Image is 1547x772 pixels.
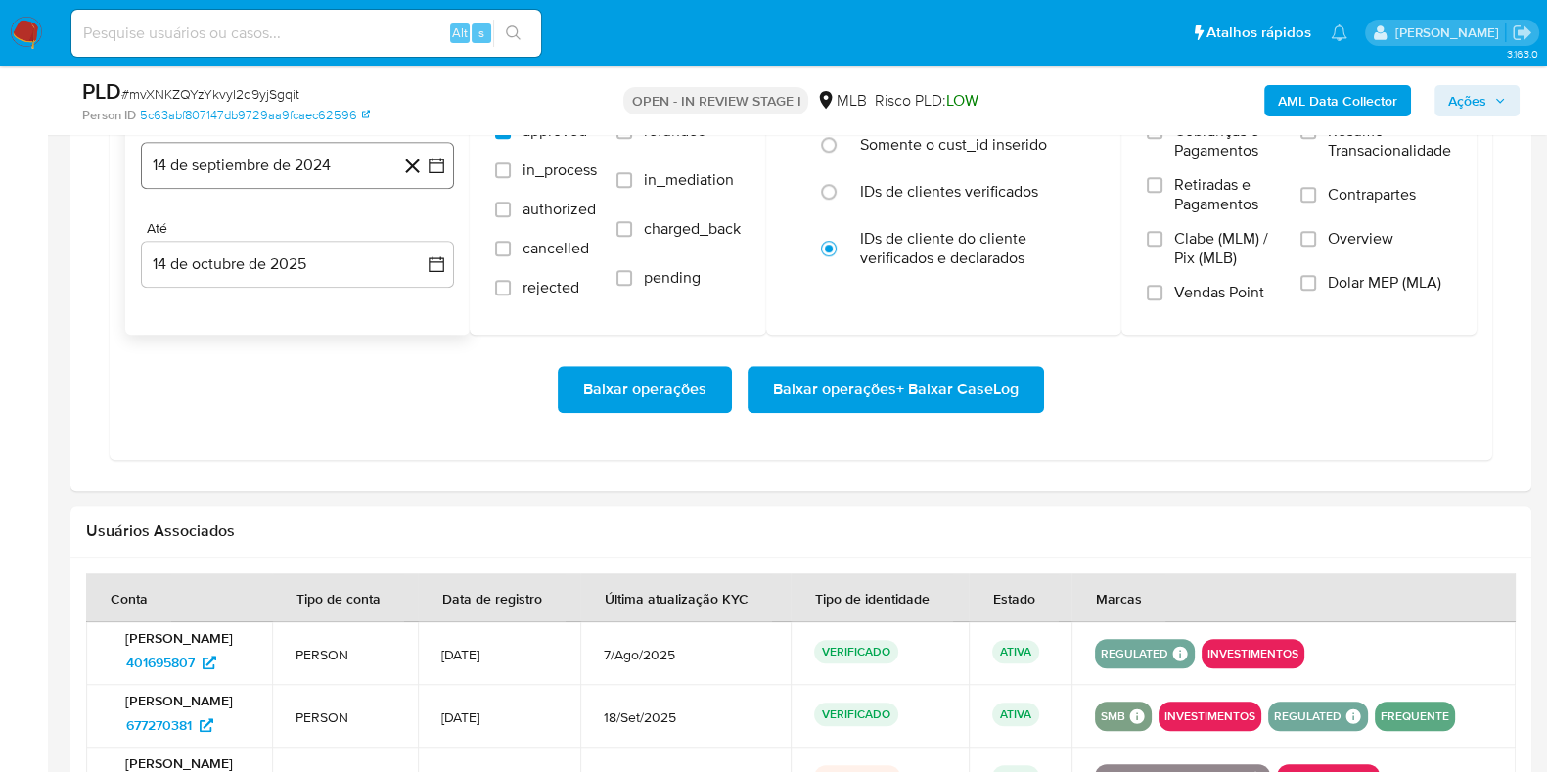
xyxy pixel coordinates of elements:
span: # mvXNKZQYzYkvyI2d9yjSgqit [121,84,299,104]
span: Atalhos rápidos [1206,23,1311,43]
a: Notificações [1331,24,1347,41]
p: OPEN - IN REVIEW STAGE I [623,87,808,114]
button: search-icon [493,20,533,47]
span: LOW [945,89,978,112]
button: Ações [1434,85,1520,116]
span: 3.163.0 [1506,46,1537,62]
input: Pesquise usuários ou casos... [71,21,541,46]
span: Ações [1448,85,1486,116]
p: danilo.toledo@mercadolivre.com [1394,23,1505,42]
span: Alt [452,23,468,42]
span: Risco PLD: [874,90,978,112]
b: PLD [82,75,121,107]
span: s [478,23,484,42]
h2: Usuários Associados [86,522,1516,541]
a: 5c63abf807147db9729aa9fcaec62596 [140,107,370,124]
a: Sair [1512,23,1532,43]
button: AML Data Collector [1264,85,1411,116]
div: MLB [816,90,866,112]
b: AML Data Collector [1278,85,1397,116]
b: Person ID [82,107,136,124]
